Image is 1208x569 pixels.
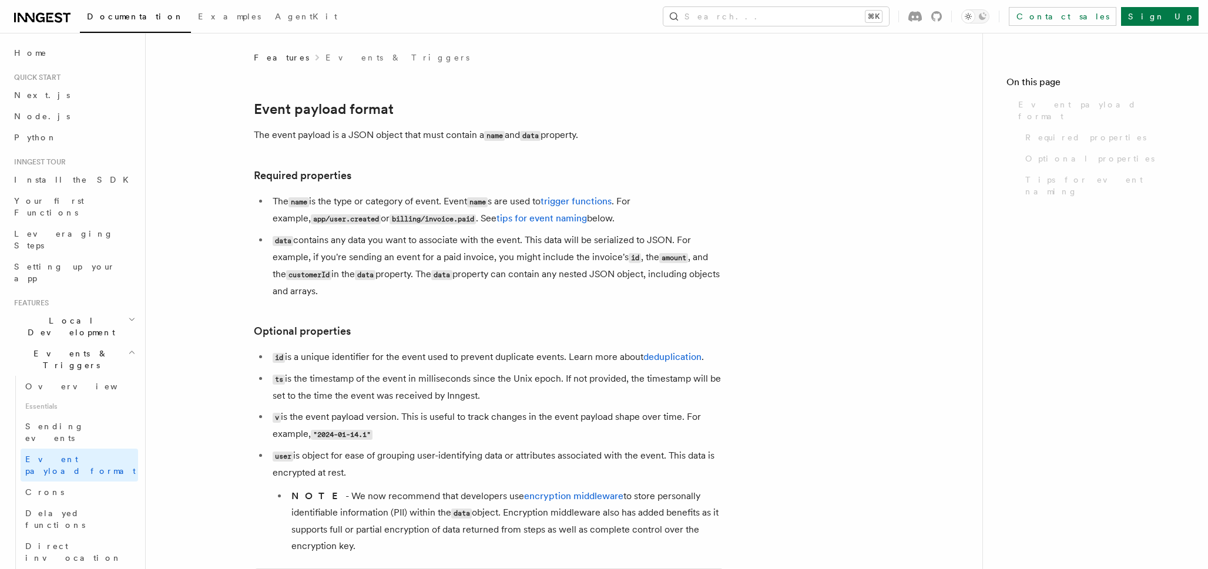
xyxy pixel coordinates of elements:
[9,256,138,289] a: Setting up your app
[25,509,85,530] span: Delayed functions
[865,11,882,22] kbd: ⌘K
[541,196,612,207] a: trigger functions
[269,349,724,366] li: is a unique identifier for the event used to prevent duplicate events. Learn more about .
[9,106,138,127] a: Node.js
[1021,127,1184,148] a: Required properties
[273,452,293,462] code: user
[390,214,476,224] code: billing/invoice.paid
[273,375,285,385] code: ts
[254,101,394,117] a: Event payload format
[14,112,70,121] span: Node.js
[431,270,452,280] code: data
[14,175,136,184] span: Install the SDK
[291,490,345,501] strong: NOTE
[25,382,146,391] span: Overview
[1006,75,1184,94] h4: On this page
[254,127,724,144] p: The event payload is a JSON object that must contain a and property.
[355,270,375,280] code: data
[311,430,373,440] code: "2024-01-14.1"
[1018,99,1184,122] span: Event payload format
[1025,153,1155,164] span: Optional properties
[191,4,268,32] a: Examples
[14,90,70,100] span: Next.js
[21,482,138,503] a: Crons
[326,52,469,63] a: Events & Triggers
[273,236,293,246] code: data
[1025,174,1184,197] span: Tips for event naming
[198,12,261,21] span: Examples
[21,397,138,416] span: Essentials
[663,7,889,26] button: Search...⌘K
[9,348,128,371] span: Events & Triggers
[288,488,724,554] li: - We now recommend that developers use to store personally identifiable information (PII) within ...
[268,4,344,32] a: AgentKit
[9,85,138,106] a: Next.js
[643,351,702,362] a: deduplication
[25,454,136,476] span: Event payload format
[9,190,138,223] a: Your first Functions
[275,12,337,21] span: AgentKit
[1021,169,1184,202] a: Tips for event naming
[25,422,84,443] span: Sending events
[659,253,688,263] code: amount
[269,447,724,554] li: is object for ease of grouping user-identifying data or attributes associated with the event. Thi...
[484,131,505,141] code: name
[254,52,309,63] span: Features
[80,4,191,33] a: Documentation
[269,232,724,299] li: contains any data you want to associate with the event. This data will be serialized to JSON. For...
[21,449,138,482] a: Event payload format
[21,503,138,536] a: Delayed functions
[288,197,309,207] code: name
[524,490,623,501] a: encryption middleware
[9,343,138,376] button: Events & Triggers
[9,169,138,190] a: Install the SDK
[21,536,138,568] a: Direct invocation
[1025,132,1146,143] span: Required properties
[14,133,57,142] span: Python
[9,223,138,256] a: Leveraging Steps
[14,262,115,283] span: Setting up your app
[1121,7,1199,26] a: Sign Up
[286,270,331,280] code: customerId
[25,487,64,497] span: Crons
[496,213,587,224] a: tips for event naming
[254,167,351,184] a: Required properties
[269,409,724,443] li: is the event payload version. This is useful to track changes in the event payload shape over tim...
[21,416,138,449] a: Sending events
[14,47,47,59] span: Home
[1009,7,1116,26] a: Contact sales
[269,371,724,404] li: is the timestamp of the event in milliseconds since the Unix epoch. If not provided, the timestam...
[311,214,381,224] code: app/user.created
[273,413,281,423] code: v
[9,73,61,82] span: Quick start
[25,541,122,563] span: Direct invocation
[451,509,472,519] code: data
[9,42,138,63] a: Home
[21,376,138,397] a: Overview
[9,310,138,343] button: Local Development
[520,131,541,141] code: data
[9,127,138,148] a: Python
[14,229,113,250] span: Leveraging Steps
[14,196,84,217] span: Your first Functions
[87,12,184,21] span: Documentation
[254,323,351,339] a: Optional properties
[269,193,724,227] li: The is the type or category of event. Event s are used to . For example, or . See below.
[961,9,989,23] button: Toggle dark mode
[629,253,641,263] code: id
[1014,94,1184,127] a: Event payload format
[273,353,285,363] code: id
[9,157,66,167] span: Inngest tour
[467,197,488,207] code: name
[1021,148,1184,169] a: Optional properties
[9,315,128,338] span: Local Development
[9,298,49,308] span: Features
